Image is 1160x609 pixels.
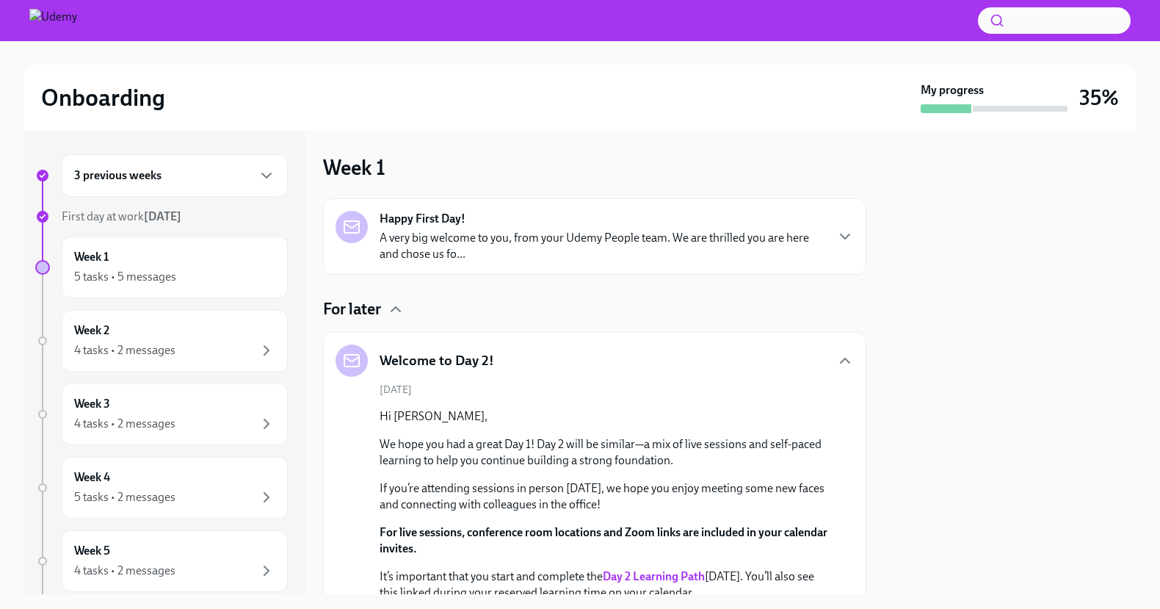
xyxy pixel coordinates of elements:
div: 4 tasks • 2 messages [74,563,175,579]
p: We hope you had a great Day 1! Day 2 will be similar—a mix of live sessions and self-paced learni... [380,436,830,469]
span: [DATE] [380,383,412,397]
img: Udemy [29,9,77,32]
a: Week 45 tasks • 2 messages [35,457,288,519]
strong: My progress [921,82,984,98]
a: First day at work[DATE] [35,209,288,225]
strong: Happy First Day! [380,211,465,227]
p: It’s important that you start and complete the [DATE]. You’ll also see this linked during your re... [380,569,830,601]
div: 5 tasks • 2 messages [74,489,175,505]
h3: 35% [1079,84,1119,111]
a: Day 2 Learning Path [603,569,705,583]
strong: [DATE] [144,209,181,223]
div: 4 tasks • 2 messages [74,342,175,358]
a: Week 34 tasks • 2 messages [35,383,288,445]
h3: Week 1 [323,154,385,181]
h6: 3 previous weeks [74,167,162,184]
div: 5 tasks • 5 messages [74,269,176,285]
span: First day at work [62,209,181,223]
a: Week 54 tasks • 2 messages [35,530,288,592]
h6: Week 4 [74,469,110,486]
p: If you’re attending sessions in person [DATE], we hope you enjoy meeting some new faces and conne... [380,480,830,513]
p: Hi [PERSON_NAME], [380,408,830,425]
a: Week 15 tasks • 5 messages [35,237,288,298]
div: 3 previous weeks [62,154,288,197]
h6: Week 2 [74,322,109,339]
p: A very big welcome to you, from your Udemy People team. We are thrilled you are here and chose us... [380,230,824,262]
h6: Week 1 [74,249,109,265]
h4: For later [323,298,381,320]
div: For later [323,298,866,320]
strong: For live sessions, conference room locations and Zoom links are included in your calendar invites. [380,525,827,555]
h5: Welcome to Day 2! [380,351,494,370]
h6: Week 5 [74,543,110,559]
h6: Week 3 [74,396,110,412]
a: Week 24 tasks • 2 messages [35,310,288,372]
div: 4 tasks • 2 messages [74,416,175,432]
h2: Onboarding [41,83,165,112]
